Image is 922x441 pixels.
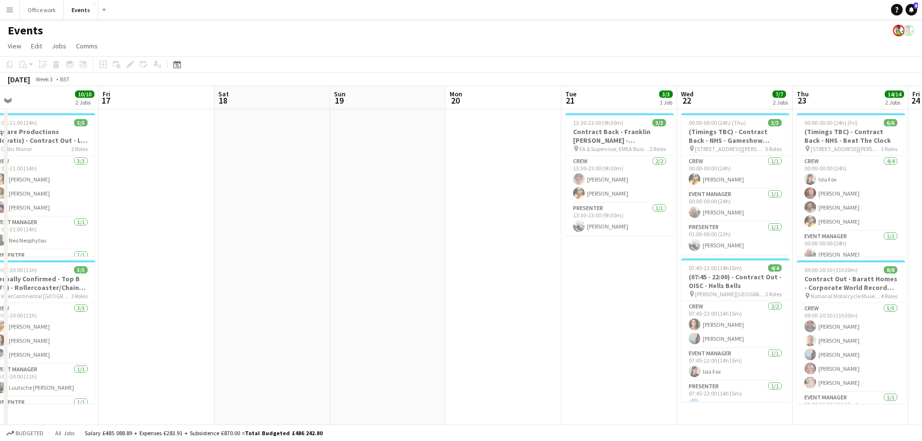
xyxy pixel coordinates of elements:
span: 3 Roles [881,145,897,152]
div: 2 Jobs [773,99,788,106]
app-job-card: 07:45-22:00 (14h15m)4/4(07:45 - 22:00) - Contract Out - OISC - Hells Bells [PERSON_NAME][GEOGRAPH... [681,259,789,402]
h3: (Timings TBC) - Contract Back - NHS - Gameshow Mania [681,127,789,145]
span: [PERSON_NAME][GEOGRAPHIC_DATA], [GEOGRAPHIC_DATA] [695,290,765,298]
span: 3/3 [768,119,782,126]
app-job-card: 00:00-00:00 (24h) (Fri)6/6(Timings TBC) - Contract Back - NHS - Beat The Clock [STREET_ADDRESS][P... [797,113,905,257]
span: Edit [31,42,42,50]
app-card-role: Event Manager1/107:45-22:00 (14h15m)Isla Fox [681,348,789,381]
app-card-role: Crew4/400:00-00:00 (24h)Isla Fox[PERSON_NAME][PERSON_NAME][PERSON_NAME] [797,156,905,231]
app-card-role: Event Manager1/100:00-00:00 (24h)[PERSON_NAME] [681,189,789,222]
span: 14/14 [885,91,904,98]
app-card-role: Presenter1/107:45-22:00 (14h15m)[PERSON_NAME] [681,381,789,414]
span: 00:00-00:00 (24h) (Fri) [804,119,858,126]
span: 3 Roles [71,292,88,300]
app-card-role: Presenter1/113:30-23:00 (9h30m)[PERSON_NAME] [565,203,674,236]
button: Office work [20,0,64,19]
app-job-card: 00:00-00:00 (24h) (Thu)3/3(Timings TBC) - Contract Back - NHS - Gameshow Mania [STREET_ADDRESS][P... [681,113,789,255]
span: 20 [448,95,462,106]
app-job-card: 09:00-20:30 (11h30m)8/8Contract Out - Baratt Homes - Corporate World Record Breakers National Mot... [797,260,905,404]
span: Sun [334,90,346,98]
div: 1 Job [660,99,672,106]
span: 6 [914,2,918,9]
span: 24 [911,95,920,106]
span: EA & Supervisor, EMEA Business Administration [GEOGRAPHIC_DATA][PERSON_NAME][GEOGRAPHIC_DATA] [ST... [579,145,650,152]
span: [STREET_ADDRESS][PERSON_NAME] [695,145,765,152]
span: 19 [333,95,346,106]
a: Jobs [48,40,70,52]
span: 13:30-23:00 (9h30m) [573,119,623,126]
span: [STREET_ADDRESS][PERSON_NAME] [811,145,881,152]
app-card-role: Presenter1/101:00-00:00 (23h)[PERSON_NAME] [681,222,789,255]
span: 4 Roles [881,292,897,300]
span: 3/3 [652,119,666,126]
span: 21 [564,95,576,106]
app-user-avatar: Event Team [893,25,905,36]
span: 3 Roles [765,145,782,152]
div: BST [60,76,70,83]
span: Wed [681,90,694,98]
span: Fri [912,90,920,98]
span: InterContinental [GEOGRAPHIC_DATA] - The O2 [1,292,71,300]
h3: (Timings TBC) - Contract Back - NHS - Beat The Clock [797,127,905,145]
span: 8/8 [884,266,897,274]
app-job-card: 13:30-23:00 (9h30m)3/3Contract Back - Franklin [PERSON_NAME] - Rollercoaster EA & Supervisor, EME... [565,113,674,236]
div: Salary £485 088.89 + Expenses £283.91 + Subsistence £870.00 = [85,429,322,437]
a: Edit [27,40,46,52]
app-card-role: Event Manager1/109:00-20:30 (11h30m) [797,392,905,425]
span: National Motorcycle Museum, [GEOGRAPHIC_DATA] [811,292,881,300]
span: 09:00-20:30 (11h30m) [804,266,858,274]
span: 7/7 [772,91,786,98]
app-card-role: Event Manager1/100:00-00:00 (24h)[PERSON_NAME] [797,231,905,264]
span: 6/6 [884,119,897,126]
span: 07:45-22:00 (14h15m) [689,264,742,272]
button: Budgeted [5,428,45,439]
div: [DATE] [8,75,30,84]
span: 2 Roles [650,145,666,152]
div: 2 Jobs [885,99,904,106]
app-card-role: Crew5/509:00-20:30 (11h30m)[PERSON_NAME][PERSON_NAME][PERSON_NAME][PERSON_NAME][PERSON_NAME] [797,303,905,392]
span: Week 3 [32,76,56,83]
span: Budgeted [15,430,44,437]
span: 10/10 [75,91,94,98]
span: 18 [217,95,229,106]
span: Mon [450,90,462,98]
span: Total Budgeted £486 242.80 [245,429,322,437]
app-card-role: Crew1/100:00-00:00 (24h)[PERSON_NAME] [681,156,789,189]
span: Celtic Manor [1,145,32,152]
span: 5/5 [74,266,88,274]
span: Tue [565,90,576,98]
span: 22 [680,95,694,106]
a: View [4,40,25,52]
app-card-role: Crew2/213:30-23:00 (9h30m)[PERSON_NAME][PERSON_NAME] [565,156,674,203]
app-card-role: Crew2/207:45-22:00 (14h15m)[PERSON_NAME][PERSON_NAME] [681,301,789,348]
span: Thu [797,90,809,98]
span: 3 Roles [71,145,88,152]
h1: Events [8,23,43,38]
h3: (07:45 - 22:00) - Contract Out - OISC - Hells Bells [681,273,789,290]
span: 4/4 [768,264,782,272]
a: 6 [906,4,917,15]
div: 2 Jobs [76,99,94,106]
h3: Contract Out - Baratt Homes - Corporate World Record Breakers [797,274,905,292]
span: 5/5 [74,119,88,126]
span: 23 [795,95,809,106]
app-user-avatar: Event Team [903,25,914,36]
span: Jobs [52,42,66,50]
button: Events [64,0,98,19]
span: 00:00-00:00 (24h) (Thu) [689,119,746,126]
span: Comms [76,42,98,50]
span: 17 [101,95,110,106]
span: 3 Roles [765,290,782,298]
span: Fri [103,90,110,98]
span: View [8,42,21,50]
span: 3/3 [659,91,673,98]
span: Sat [218,90,229,98]
a: Comms [72,40,102,52]
span: All jobs [53,429,76,437]
h3: Contract Back - Franklin [PERSON_NAME] - Rollercoaster [565,127,674,145]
